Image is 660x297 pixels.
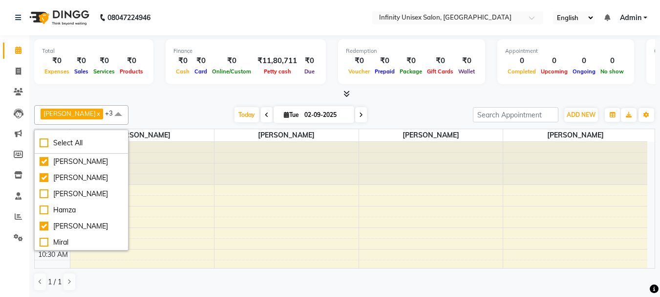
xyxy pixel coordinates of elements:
div: Miral [40,237,123,248]
div: Select All [40,138,123,148]
span: [PERSON_NAME] [43,110,96,117]
div: Total [42,47,146,55]
span: Gift Cards [425,68,456,75]
span: Wallet [456,68,477,75]
span: Services [91,68,117,75]
span: Cash [173,68,192,75]
div: 0 [570,55,598,67]
div: ₹0 [372,55,397,67]
div: Appointment [505,47,626,55]
span: +3 [105,109,120,117]
button: ADD NEW [564,108,598,122]
div: ₹0 [346,55,372,67]
div: ₹0 [192,55,210,67]
span: Prepaid [372,68,397,75]
span: Ongoing [570,68,598,75]
div: Redemption [346,47,477,55]
b: 08047224946 [107,4,150,31]
div: [PERSON_NAME] [40,157,123,167]
div: 0 [598,55,626,67]
div: Finance [173,47,318,55]
span: Voucher [346,68,372,75]
span: Due [302,68,317,75]
span: Today [234,107,259,122]
div: 10:30 AM [36,250,70,260]
span: Tue [281,111,301,118]
div: [PERSON_NAME] [40,173,123,183]
span: Admin [620,13,641,23]
div: ₹0 [117,55,146,67]
input: Search Appointment [473,107,558,122]
span: [PERSON_NAME] [70,129,214,141]
div: ₹0 [301,55,318,67]
img: logo [25,4,92,31]
div: ₹0 [72,55,91,67]
div: [PERSON_NAME] [40,189,123,199]
span: [PERSON_NAME] [503,129,647,141]
div: ₹0 [173,55,192,67]
div: ₹0 [42,55,72,67]
span: ADD NEW [567,111,596,118]
div: ₹0 [91,55,117,67]
div: Hamza [40,205,123,215]
div: 0 [505,55,538,67]
div: [PERSON_NAME] [40,221,123,231]
span: 1 / 1 [48,277,62,287]
span: Upcoming [538,68,570,75]
span: [PERSON_NAME] [359,129,503,141]
span: Products [117,68,146,75]
span: Sales [72,68,91,75]
span: Online/Custom [210,68,254,75]
span: Package [397,68,425,75]
div: ₹0 [456,55,477,67]
div: ₹0 [210,55,254,67]
a: x [96,110,100,117]
span: [PERSON_NAME] [214,129,359,141]
span: Card [192,68,210,75]
div: ₹11,80,711 [254,55,301,67]
span: Petty cash [261,68,294,75]
div: 0 [538,55,570,67]
input: 2025-09-02 [301,108,350,122]
div: ₹0 [397,55,425,67]
span: Completed [505,68,538,75]
div: Stylist [35,129,70,139]
div: ₹0 [425,55,456,67]
span: Expenses [42,68,72,75]
span: No show [598,68,626,75]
